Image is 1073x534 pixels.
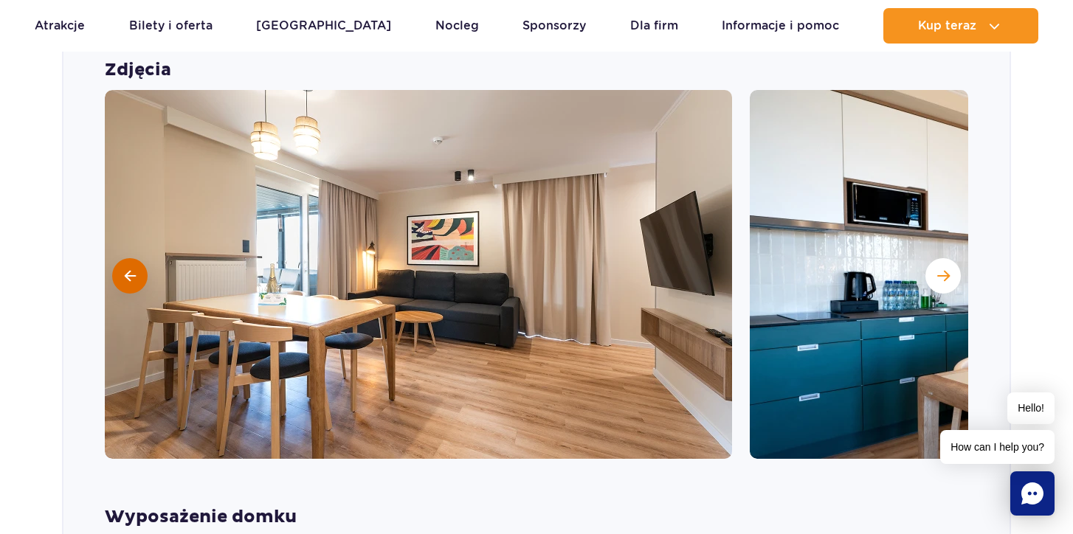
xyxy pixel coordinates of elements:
a: Nocleg [435,8,479,44]
strong: Wyposażenie domku [105,506,968,528]
a: Dla firm [630,8,678,44]
a: Informacje i pomoc [722,8,839,44]
div: Chat [1010,471,1055,516]
span: Kup teraz [918,19,976,32]
span: How can I help you? [940,430,1055,464]
a: Sponsorzy [522,8,586,44]
a: Bilety i oferta [129,8,213,44]
button: Kup teraz [883,8,1038,44]
a: [GEOGRAPHIC_DATA] [256,8,391,44]
strong: Zdjęcia [105,59,968,81]
a: Atrakcje [35,8,85,44]
button: Następny slajd [925,258,961,294]
span: Hello! [1007,392,1055,424]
